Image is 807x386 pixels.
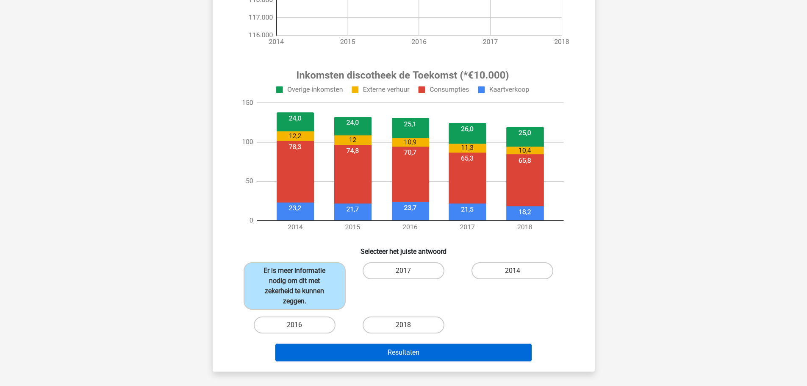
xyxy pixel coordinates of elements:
button: Resultaten [275,344,532,361]
label: Er is meer informatie nodig om dit met zekerheid te kunnen zeggen. [244,262,346,310]
label: 2014 [471,262,553,279]
label: 2016 [254,317,336,333]
label: 2018 [363,317,444,333]
label: 2017 [363,262,444,279]
h6: Selecteer het juiste antwoord [226,241,581,255]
